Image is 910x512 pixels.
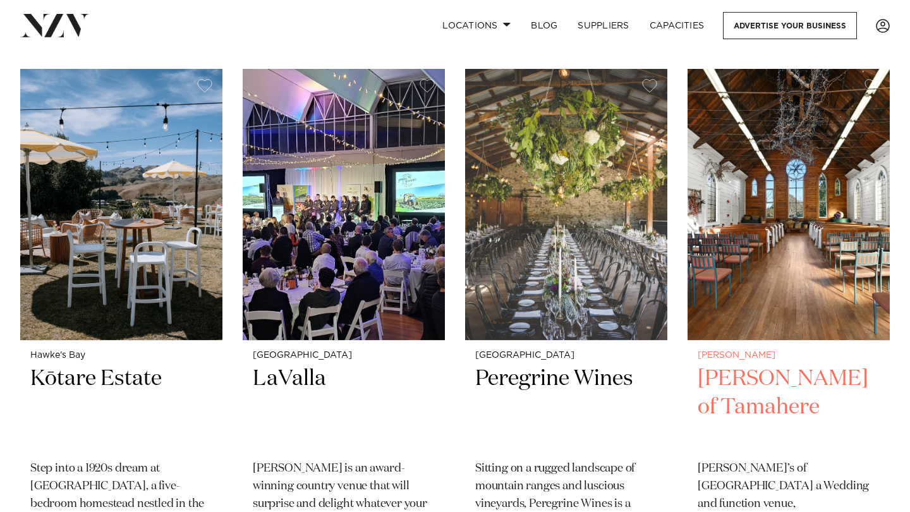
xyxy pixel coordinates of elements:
[432,12,521,39] a: Locations
[698,365,880,450] h2: [PERSON_NAME] of Tamahere
[723,12,857,39] a: Advertise your business
[253,365,435,450] h2: LaValla
[20,14,89,37] img: nzv-logo.png
[30,351,212,360] small: Hawke's Bay
[521,12,567,39] a: BLOG
[698,351,880,360] small: [PERSON_NAME]
[475,351,657,360] small: [GEOGRAPHIC_DATA]
[30,365,212,450] h2: Kōtare Estate
[640,12,715,39] a: Capacities
[253,351,435,360] small: [GEOGRAPHIC_DATA]
[567,12,639,39] a: SUPPLIERS
[475,365,657,450] h2: Peregrine Wines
